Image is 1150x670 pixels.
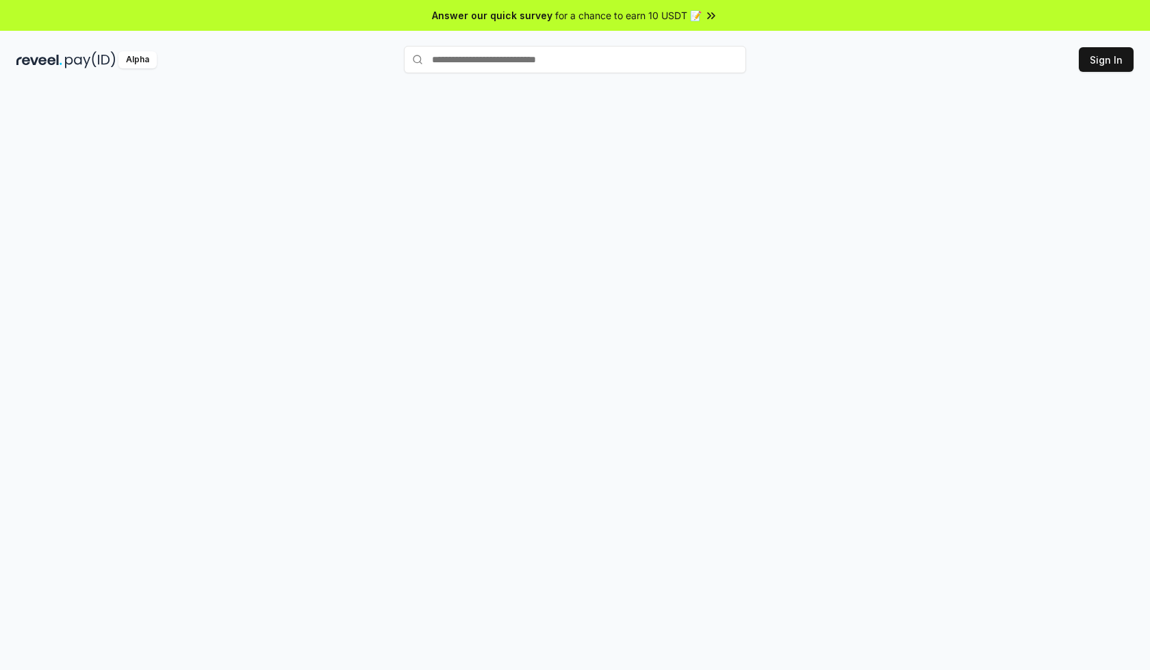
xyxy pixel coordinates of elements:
[555,8,702,23] span: for a chance to earn 10 USDT 📝
[16,51,62,68] img: reveel_dark
[1079,47,1134,72] button: Sign In
[118,51,157,68] div: Alpha
[432,8,552,23] span: Answer our quick survey
[65,51,116,68] img: pay_id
